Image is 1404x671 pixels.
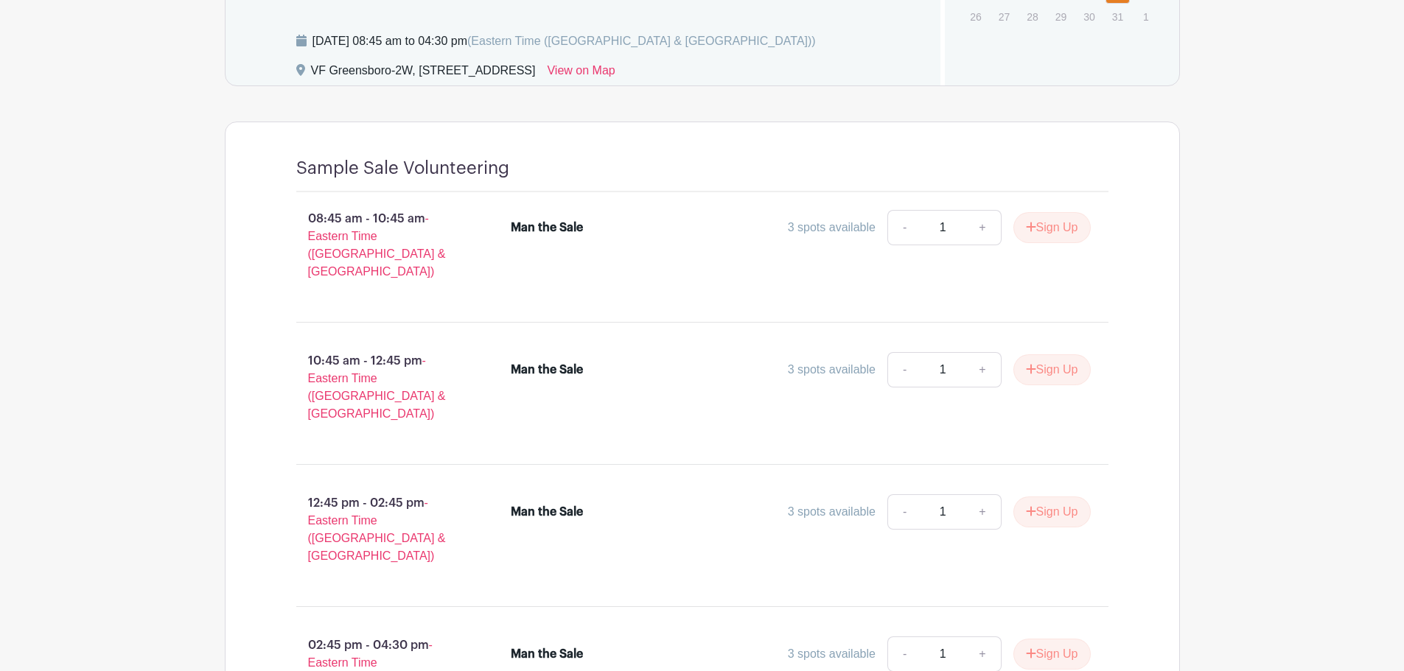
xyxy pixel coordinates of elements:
div: [DATE] 08:45 am to 04:30 pm [312,32,816,50]
button: Sign Up [1013,496,1091,527]
div: 3 spots available [788,219,876,236]
p: 12:45 pm - 02:45 pm [273,488,488,571]
a: + [964,352,1001,387]
span: - Eastern Time ([GEOGRAPHIC_DATA] & [GEOGRAPHIC_DATA]) [308,496,446,562]
button: Sign Up [1013,212,1091,243]
div: Man the Sale [511,219,583,236]
button: Sign Up [1013,639,1091,670]
a: - [887,352,921,387]
div: 3 spots available [788,645,876,663]
span: - Eastern Time ([GEOGRAPHIC_DATA] & [GEOGRAPHIC_DATA]) [308,354,446,420]
p: 08:45 am - 10:45 am [273,204,488,287]
div: VF Greensboro-2W, [STREET_ADDRESS] [311,62,536,85]
p: 26 [963,5,988,28]
div: 3 spots available [788,503,876,521]
p: 30 [1077,5,1101,28]
div: Man the Sale [511,645,583,663]
p: 29 [1049,5,1073,28]
a: View on Map [547,62,615,85]
p: 31 [1106,5,1130,28]
div: Man the Sale [511,361,583,379]
p: 1 [1134,5,1158,28]
h4: Sample Sale Volunteering [296,158,509,179]
a: - [887,210,921,245]
span: - Eastern Time ([GEOGRAPHIC_DATA] & [GEOGRAPHIC_DATA]) [308,212,446,278]
p: 28 [1020,5,1044,28]
p: 27 [992,5,1016,28]
a: - [887,494,921,530]
div: Man the Sale [511,503,583,521]
a: + [964,210,1001,245]
span: (Eastern Time ([GEOGRAPHIC_DATA] & [GEOGRAPHIC_DATA])) [467,35,816,47]
p: 10:45 am - 12:45 pm [273,346,488,429]
div: 3 spots available [788,361,876,379]
a: + [964,494,1001,530]
button: Sign Up [1013,354,1091,385]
